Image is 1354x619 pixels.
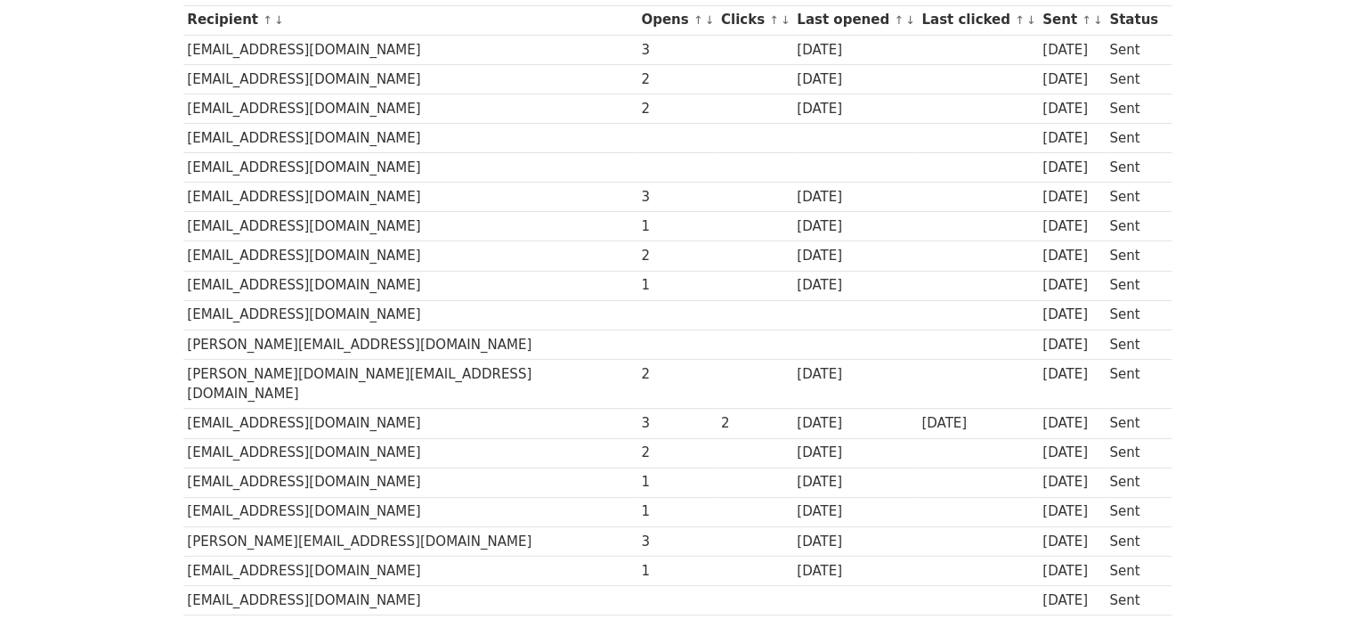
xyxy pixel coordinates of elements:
[792,5,917,35] th: Last opened
[641,532,712,552] div: 3
[797,216,912,237] div: [DATE]
[1105,438,1162,468] td: Sent
[721,413,789,434] div: 2
[183,64,637,94] td: [EMAIL_ADDRESS][DOMAIN_NAME]
[183,438,637,468] td: [EMAIL_ADDRESS][DOMAIN_NAME]
[641,561,712,582] div: 1
[641,364,712,385] div: 2
[641,501,712,522] div: 1
[1105,241,1162,271] td: Sent
[1042,40,1101,61] div: [DATE]
[1105,359,1162,409] td: Sent
[921,413,1034,434] div: [DATE]
[1082,13,1091,27] a: ↑
[183,271,637,300] td: [EMAIL_ADDRESS][DOMAIN_NAME]
[1105,497,1162,526] td: Sent
[641,246,712,266] div: 2
[183,300,637,330] td: [EMAIL_ADDRESS][DOMAIN_NAME]
[183,94,637,123] td: [EMAIL_ADDRESS][DOMAIN_NAME]
[641,413,712,434] div: 3
[263,13,272,27] a: ↑
[894,13,904,27] a: ↑
[1105,300,1162,330] td: Sent
[641,216,712,237] div: 1
[183,330,637,359] td: [PERSON_NAME][EMAIL_ADDRESS][DOMAIN_NAME]
[183,153,637,183] td: [EMAIL_ADDRESS][DOMAIN_NAME]
[769,13,779,27] a: ↑
[1105,585,1162,615] td: Sent
[1093,13,1103,27] a: ↓
[637,5,718,35] th: Opens
[1042,305,1101,325] div: [DATE]
[1042,99,1101,119] div: [DATE]
[641,443,712,463] div: 2
[274,13,284,27] a: ↓
[1042,128,1101,149] div: [DATE]
[1042,69,1101,90] div: [DATE]
[1105,94,1162,123] td: Sent
[183,526,637,556] td: [PERSON_NAME][EMAIL_ADDRESS][DOMAIN_NAME]
[918,5,1039,35] th: Last clicked
[1042,443,1101,463] div: [DATE]
[1042,335,1101,355] div: [DATE]
[1042,472,1101,493] div: [DATE]
[1042,246,1101,266] div: [DATE]
[641,472,712,493] div: 1
[1265,533,1354,619] div: Widget de chat
[1042,216,1101,237] div: [DATE]
[797,40,912,61] div: [DATE]
[1042,501,1101,522] div: [DATE]
[1105,409,1162,438] td: Sent
[1105,153,1162,183] td: Sent
[1042,364,1101,385] div: [DATE]
[1105,468,1162,497] td: Sent
[1105,35,1162,64] td: Sent
[1042,590,1101,611] div: [DATE]
[1042,187,1101,208] div: [DATE]
[183,409,637,438] td: [EMAIL_ADDRESS][DOMAIN_NAME]
[797,69,912,90] div: [DATE]
[1042,561,1101,582] div: [DATE]
[693,13,703,27] a: ↑
[183,35,637,64] td: [EMAIL_ADDRESS][DOMAIN_NAME]
[705,13,715,27] a: ↓
[641,69,712,90] div: 2
[797,472,912,493] div: [DATE]
[797,561,912,582] div: [DATE]
[1105,271,1162,300] td: Sent
[1265,533,1354,619] iframe: Chat Widget
[183,359,637,409] td: [PERSON_NAME][DOMAIN_NAME][EMAIL_ADDRESS][DOMAIN_NAME]
[797,364,912,385] div: [DATE]
[183,124,637,153] td: [EMAIL_ADDRESS][DOMAIN_NAME]
[1015,13,1025,27] a: ↑
[183,468,637,497] td: [EMAIL_ADDRESS][DOMAIN_NAME]
[797,413,912,434] div: [DATE]
[797,246,912,266] div: [DATE]
[1105,526,1162,556] td: Sent
[641,187,712,208] div: 3
[1105,212,1162,241] td: Sent
[183,212,637,241] td: [EMAIL_ADDRESS][DOMAIN_NAME]
[797,187,912,208] div: [DATE]
[641,40,712,61] div: 3
[1105,183,1162,212] td: Sent
[183,585,637,615] td: [EMAIL_ADDRESS][DOMAIN_NAME]
[183,5,637,35] th: Recipient
[183,241,637,271] td: [EMAIL_ADDRESS][DOMAIN_NAME]
[1038,5,1105,35] th: Sent
[797,532,912,552] div: [DATE]
[905,13,915,27] a: ↓
[797,443,912,463] div: [DATE]
[1105,124,1162,153] td: Sent
[641,275,712,296] div: 1
[183,497,637,526] td: [EMAIL_ADDRESS][DOMAIN_NAME]
[1042,532,1101,552] div: [DATE]
[1042,413,1101,434] div: [DATE]
[1026,13,1036,27] a: ↓
[1105,330,1162,359] td: Sent
[183,556,637,585] td: [EMAIL_ADDRESS][DOMAIN_NAME]
[797,99,912,119] div: [DATE]
[1105,5,1162,35] th: Status
[781,13,791,27] a: ↓
[797,501,912,522] div: [DATE]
